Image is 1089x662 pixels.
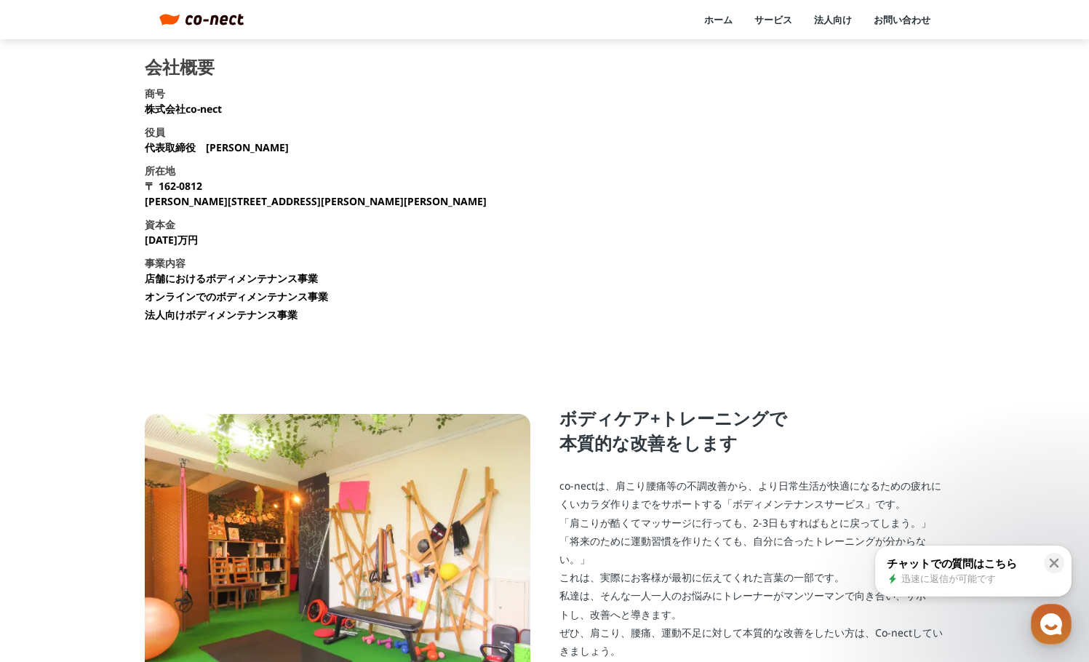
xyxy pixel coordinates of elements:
[145,163,175,178] h3: 所在地
[145,289,328,304] li: オンラインでのボディメンテナンス事業
[145,86,165,101] h3: 商号
[874,13,930,26] a: お問い合わせ
[145,217,175,232] h3: 資本金
[145,255,186,271] h3: 事業内容
[145,124,165,140] h3: 役員
[814,13,852,26] a: 法人向け
[754,13,792,26] a: サービス
[704,13,733,26] a: ホーム
[145,178,487,209] p: 〒 162-0812 [PERSON_NAME][STREET_ADDRESS][PERSON_NAME][PERSON_NAME]
[145,232,198,247] p: [DATE]万円
[145,271,318,286] li: 店舗におけるボディメンテナンス事業
[145,140,289,155] p: 代表取締役 [PERSON_NAME]
[145,307,298,322] li: 法人向けボディメンテナンス事業
[145,58,215,76] h2: 会社概要
[145,101,222,116] p: 株式会社co-nect
[559,406,945,455] p: ボディケア+トレーニングで 本質的な改善をします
